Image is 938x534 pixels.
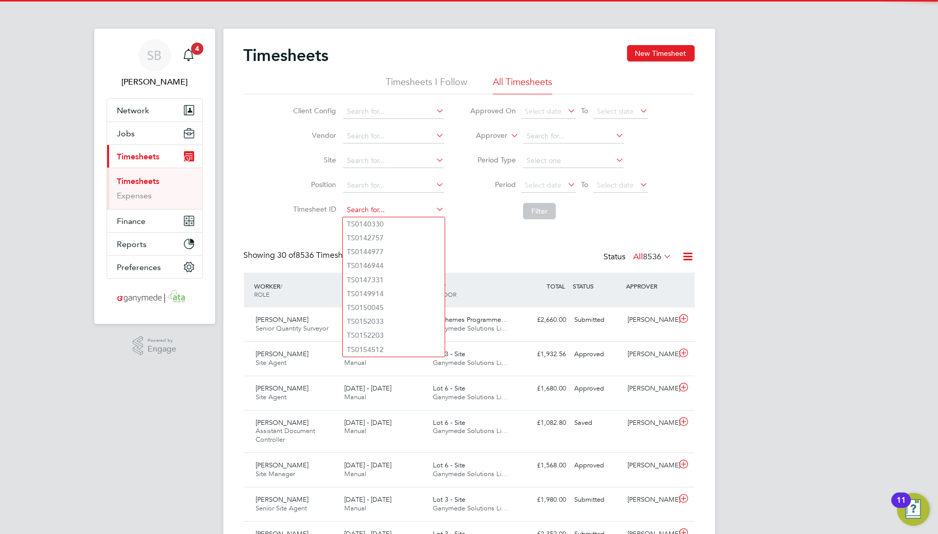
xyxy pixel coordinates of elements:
div: STATUS [571,277,624,295]
label: Site [290,155,336,165]
span: Lot 3 - Site [433,495,465,504]
label: Position [290,180,336,189]
span: Jobs [117,129,135,138]
span: Lot 6 - Site [433,418,465,427]
div: Submitted [571,491,624,508]
div: Saved [571,415,624,432]
span: [PERSON_NAME] [256,495,309,504]
span: [DATE] - [DATE] [344,350,391,358]
span: Engage [148,345,176,354]
span: 30 of [278,250,296,260]
span: [PERSON_NAME] [256,461,309,469]
span: Ganymede Solutions Li… [433,324,508,333]
a: Expenses [117,191,152,200]
span: Lot 6 - Site [433,384,465,393]
button: Preferences [107,256,202,278]
span: Ganymede Solutions Li… [433,504,508,512]
span: Site Agent [256,358,287,367]
button: Open Resource Center, 11 new notifications [897,493,930,526]
span: [PERSON_NAME] [256,350,309,358]
a: Timesheets [117,176,160,186]
div: [PERSON_NAME] [623,380,677,397]
label: Approver [461,131,507,141]
span: [PERSON_NAME] [256,315,309,324]
span: Reports [117,239,147,249]
label: Vendor [290,131,336,140]
span: ROLE [255,290,270,298]
button: Filter [523,203,556,219]
div: 11 [897,500,906,514]
input: Search for... [343,203,444,217]
a: SB[PERSON_NAME] [107,39,203,88]
span: [PERSON_NAME] [256,384,309,393]
label: Client Config [290,106,336,115]
div: £1,082.80 [517,415,571,432]
div: [PERSON_NAME] [623,457,677,474]
div: Timesheets [107,168,202,209]
span: To [578,178,591,191]
span: Lot 3 - Site [433,350,465,358]
span: TOTAL [547,282,566,290]
span: Manual [344,504,366,512]
span: Select date [525,180,561,190]
span: Manual [344,469,366,478]
span: Senior Quantity Surveyor [256,324,329,333]
button: Finance [107,210,202,232]
span: 8536 Timesheets [278,250,359,260]
div: PERIOD [340,277,429,303]
input: Search for... [343,105,444,119]
span: Preferences [117,262,161,272]
span: Ganymede Solutions Li… [433,358,508,367]
div: £1,680.00 [517,380,571,397]
button: Timesheets [107,145,202,168]
span: Select date [597,180,634,190]
span: Select date [597,107,634,116]
span: Site Manager [256,469,296,478]
a: 4 [178,39,199,72]
div: WORKER [252,277,341,303]
li: TS0152203 [343,328,445,342]
span: Ganymede Solutions Li… [433,426,508,435]
a: Powered byEngage [133,336,176,356]
span: Timesheets [117,152,160,161]
span: Assistant Document Controller [256,426,316,444]
div: £1,568.00 [517,457,571,474]
span: 4 [191,43,203,55]
button: Jobs [107,122,202,145]
li: TS0150045 [343,301,445,315]
input: Search for... [343,129,444,143]
div: £1,932.56 [517,346,571,363]
input: Select one [523,154,624,168]
li: TS0149914 [343,287,445,301]
input: Search for... [343,154,444,168]
span: Ganymede Solutions Li… [433,393,508,401]
span: Select date [525,107,561,116]
input: Search for... [523,129,624,143]
span: To [578,104,591,117]
li: Timesheets I Follow [386,76,467,94]
span: [PERSON_NAME] [256,418,309,427]
a: Go to home page [107,289,203,305]
div: [PERSON_NAME] [623,491,677,508]
li: TS0147331 [343,273,445,287]
span: Network [117,106,150,115]
span: Manual [344,358,366,367]
div: [PERSON_NAME] [623,312,677,328]
button: Reports [107,233,202,255]
button: Network [107,99,202,121]
li: TS0146944 [343,259,445,273]
label: Period Type [470,155,516,165]
h2: Timesheets [244,45,329,66]
li: TS0152033 [343,315,445,328]
span: Manual [344,393,366,401]
span: Senior Site Agent [256,504,307,512]
span: Ganymede Solutions Li… [433,469,508,478]
div: SITE [429,277,517,303]
div: Status [604,250,674,264]
div: APPROVER [623,277,677,295]
input: Search for... [343,178,444,193]
li: TS0140330 [343,217,445,231]
div: £2,660.00 [517,312,571,328]
span: [DATE] - [DATE] [344,495,391,504]
span: Site Agent [256,393,287,401]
